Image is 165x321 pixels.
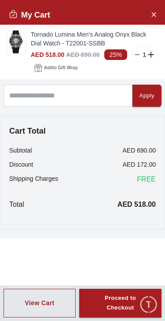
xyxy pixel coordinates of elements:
[7,30,25,53] img: ...
[31,51,64,58] span: AED 518.00
[104,49,127,60] span: 25%
[9,146,32,155] p: Subtotal
[31,30,158,48] a: Tornado Lumina Men's Analog Onyx Black Dial Watch - T22001-SSBB
[95,293,146,314] div: Proceed to Checkout
[9,125,156,137] h4: Cart Total
[123,146,156,155] p: AED 690.00
[9,174,58,185] p: Shipping Charges
[117,199,156,210] p: AED 518.00
[139,91,154,101] div: Apply
[139,295,158,314] div: Chat Widget
[25,299,54,307] div: View Cart
[31,62,81,74] button: Addto Gift Wrap
[147,7,161,21] button: Close Account
[9,160,33,169] p: Discount
[137,174,156,185] span: FREE
[9,199,24,210] p: Total
[141,50,148,59] p: 1
[79,289,161,318] button: Proceed to Checkout
[44,63,77,72] span: Add to Gift Wrap
[9,9,50,21] h2: My Cart
[4,289,76,318] button: View Cart
[123,160,156,169] p: AED 172.00
[132,85,161,107] button: Apply
[66,51,99,58] span: AED 690.00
